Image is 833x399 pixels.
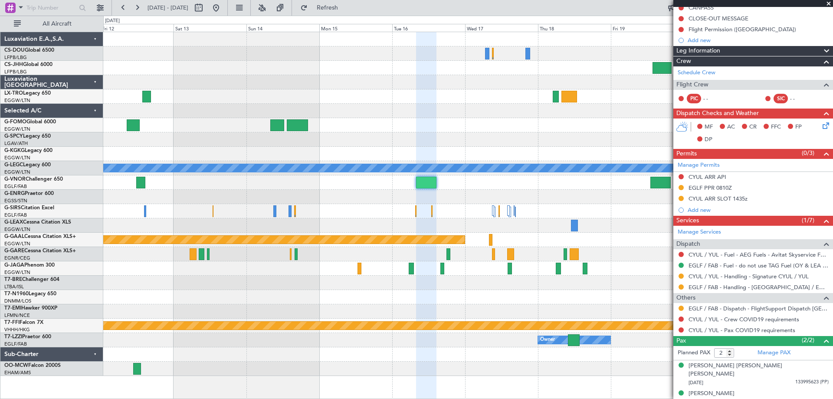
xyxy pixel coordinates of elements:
[4,320,20,325] span: T7-FFI
[4,248,76,254] a: G-GARECessna Citation XLS+
[538,24,611,32] div: Thu 18
[4,277,59,282] a: T7-BREChallenger 604
[678,69,715,77] a: Schedule Crew
[4,48,54,53] a: CS-DOUGlobal 6500
[174,24,246,32] div: Sat 13
[705,123,713,132] span: MF
[4,119,26,125] span: G-FOMO
[771,123,781,132] span: FFC
[688,206,829,214] div: Add new
[676,109,759,119] span: Dispatch Checks and Weather
[689,305,829,312] a: EGLF / FAB - Dispatch - FlightSupport Dispatch [GEOGRAPHIC_DATA]
[689,284,829,291] a: EGLF / FAB - Handling - [GEOGRAPHIC_DATA] / EGLF / FAB
[4,326,30,333] a: VHHH/HKG
[4,291,56,297] a: T7-N1960Legacy 650
[4,62,23,67] span: CS-JHH
[676,216,699,226] span: Services
[465,24,538,32] div: Wed 17
[689,262,829,269] a: EGLF / FAB - Fuel - do not use TAG Fuel (OY & LEA only) EGLF / FAB
[4,320,43,325] a: T7-FFIFalcon 7X
[4,134,51,139] a: G-SPCYLegacy 650
[678,161,720,170] a: Manage Permits
[4,212,27,218] a: EGLF/FAB
[4,306,57,311] a: T7-EMIHawker 900XP
[4,220,23,225] span: G-LEAX
[689,251,829,258] a: CYUL / YUL - Fuel - AEG Fuels - Avitat Skyservice Fuel CYUL / YUL
[676,293,695,303] span: Others
[4,177,26,182] span: G-VNOR
[687,94,701,103] div: PIC
[4,148,52,153] a: G-KGKGLegacy 600
[4,169,30,175] a: EGGW/LTN
[4,198,27,204] a: EGSS/STN
[758,349,790,357] a: Manage PAX
[4,298,31,304] a: DNMM/LOS
[676,46,720,56] span: Leg Information
[4,291,29,297] span: T7-N1960
[4,241,30,247] a: EGGW/LTN
[4,277,22,282] span: T7-BRE
[309,5,346,11] span: Refresh
[795,123,802,132] span: FP
[774,94,788,103] div: SIC
[689,389,735,398] div: [PERSON_NAME]
[678,349,710,357] label: Planned PAX
[4,205,21,211] span: G-SIRS
[4,263,24,268] span: G-JAGA
[689,184,732,191] div: EGLF PPR 0810Z
[4,363,61,368] a: OO-MCWFalcon 2000S
[392,24,465,32] div: Tue 16
[4,183,27,190] a: EGLF/FAB
[100,24,173,32] div: Fri 12
[10,17,94,31] button: All Aircraft
[4,54,27,61] a: LFPB/LBG
[23,21,92,27] span: All Aircraft
[4,255,30,261] a: EGNR/CEG
[676,336,686,346] span: Pax
[689,326,795,334] a: CYUL / YUL - Pax COVID19 requirements
[296,1,348,15] button: Refresh
[246,24,319,32] div: Sun 14
[689,379,703,386] span: [DATE]
[4,69,27,75] a: LFPB/LBG
[4,97,30,104] a: EGGW/LTN
[4,334,22,340] span: T7-LZZI
[4,177,63,182] a: G-VNORChallenger 650
[795,379,829,386] span: 133995623 (PP)
[4,334,51,340] a: T7-LZZIPraetor 600
[676,56,691,66] span: Crew
[749,123,757,132] span: CR
[4,363,28,368] span: OO-MCW
[4,48,25,53] span: CS-DOU
[4,205,54,211] a: G-SIRSCitation Excel
[4,226,30,233] a: EGGW/LTN
[689,195,748,202] div: CYUL ARR SLOT 1435z
[4,234,76,239] a: G-GAALCessna Citation XLS+
[26,1,76,14] input: Trip Number
[790,95,810,102] div: - -
[689,362,829,379] div: [PERSON_NAME] [PERSON_NAME] [PERSON_NAME]
[4,62,52,67] a: CS-JHHGlobal 6000
[4,91,23,96] span: LX-TRO
[703,95,723,102] div: - -
[105,17,120,25] div: [DATE]
[689,316,799,323] a: CYUL / YUL - Crew COVID19 requirements
[4,284,24,290] a: LTBA/ISL
[676,80,708,90] span: Flight Crew
[4,269,30,276] a: EGGW/LTN
[611,24,684,32] div: Fri 19
[4,234,24,239] span: G-GAAL
[319,24,392,32] div: Mon 15
[688,36,829,44] div: Add new
[148,4,188,12] span: [DATE] - [DATE]
[4,140,28,147] a: LGAV/ATH
[4,162,51,168] a: G-LEGCLegacy 600
[705,135,712,144] span: DP
[689,26,796,33] div: Flight Permission ([GEOGRAPHIC_DATA])
[689,273,809,280] a: CYUL / YUL - Handling - Signature CYUL / YUL
[4,369,31,376] a: EHAM/AMS
[689,173,726,181] div: CYUL ARR API
[4,220,71,225] a: G-LEAXCessna Citation XLS
[4,91,51,96] a: LX-TROLegacy 650
[4,312,30,319] a: LFMN/NCE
